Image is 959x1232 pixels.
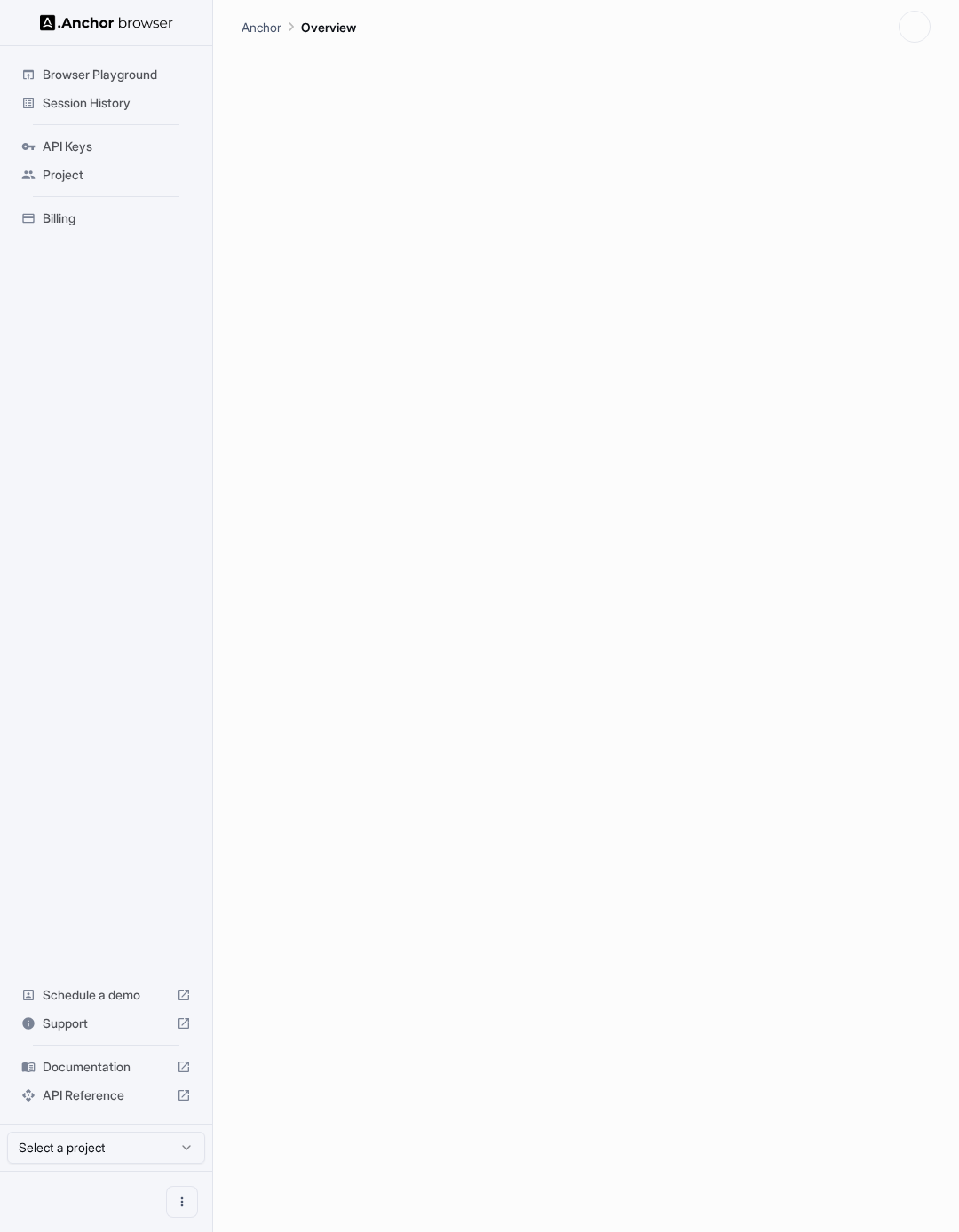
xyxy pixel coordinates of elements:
span: Billing [43,209,191,227]
p: Overview [301,18,356,36]
span: Project [43,166,191,184]
div: Project [14,161,198,189]
span: Browser Playground [43,66,191,83]
span: API Keys [43,138,191,155]
div: Billing [14,204,198,233]
button: Open menu [166,1186,198,1218]
span: API Reference [43,1086,170,1104]
div: API Keys [14,132,198,161]
div: Documentation [14,1053,198,1081]
div: API Reference [14,1081,198,1110]
img: Anchor Logo [40,14,173,31]
span: Schedule a demo [43,986,170,1004]
div: Browser Playground [14,60,198,89]
div: Session History [14,89,198,117]
div: Support [14,1009,198,1038]
span: Support [43,1015,170,1032]
span: Session History [43,94,191,112]
span: Documentation [43,1058,170,1076]
p: Anchor [242,18,281,36]
nav: breadcrumb [242,17,356,36]
div: Schedule a demo [14,981,198,1009]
